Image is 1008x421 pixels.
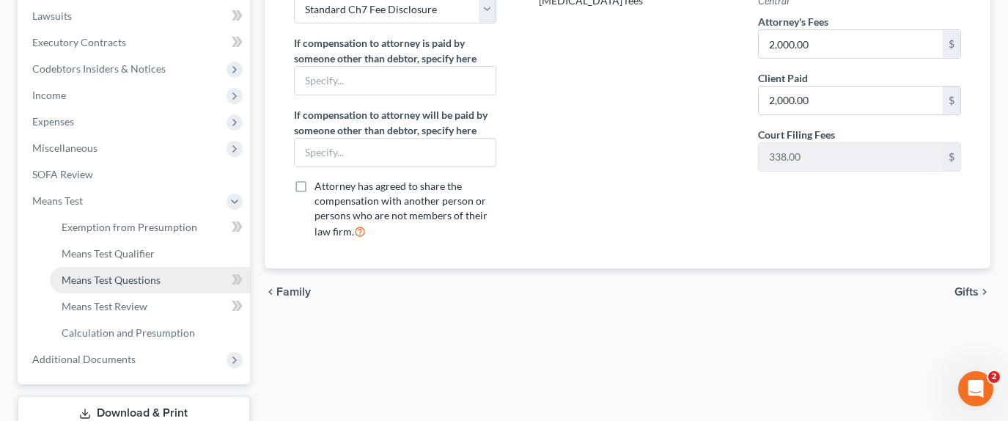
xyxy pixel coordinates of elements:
span: SOFA Review [32,168,93,180]
span: Means Test Qualifier [62,247,155,260]
a: Lawsuits [21,3,250,29]
span: Means Test [32,194,83,207]
i: chevron_left [265,286,276,298]
div: $ [943,143,960,171]
span: 2 [988,371,1000,383]
input: Specify... [295,139,496,166]
button: chevron_left Family [265,286,311,298]
span: Expenses [32,115,74,128]
span: Income [32,89,66,101]
span: Miscellaneous [32,142,98,154]
a: Executory Contracts [21,29,250,56]
input: 0.00 [759,87,943,114]
button: Gifts chevron_right [954,286,990,298]
a: Means Test Qualifier [50,241,250,267]
a: SOFA Review [21,161,250,188]
span: Means Test Review [62,300,147,312]
label: Court Filing Fees [758,127,835,142]
span: Calculation and Presumption [62,326,195,339]
div: $ [943,87,960,114]
span: Lawsuits [32,10,72,22]
iframe: Intercom live chat [958,371,993,406]
span: Codebtors Insiders & Notices [32,62,166,75]
label: Attorney's Fees [758,14,828,29]
div: $ [943,30,960,58]
a: Means Test Review [50,293,250,320]
i: chevron_right [979,286,990,298]
input: 0.00 [759,30,943,58]
span: Attorney has agreed to share the compensation with another person or persons who are not members ... [314,180,488,238]
input: Specify... [295,67,496,95]
span: Exemption from Presumption [62,221,197,233]
a: Means Test Questions [50,267,250,293]
label: If compensation to attorney will be paid by someone other than debtor, specify here [294,107,497,138]
span: Gifts [954,286,979,298]
a: Calculation and Presumption [50,320,250,346]
span: Executory Contracts [32,36,126,48]
span: Family [276,286,311,298]
input: 0.00 [759,143,943,171]
span: Additional Documents [32,353,136,365]
label: If compensation to attorney is paid by someone other than debtor, specify here [294,35,497,66]
span: Means Test Questions [62,274,161,286]
a: Exemption from Presumption [50,214,250,241]
label: Client Paid [758,70,808,86]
